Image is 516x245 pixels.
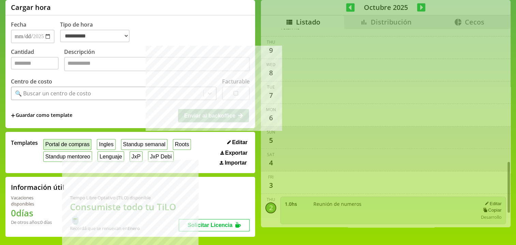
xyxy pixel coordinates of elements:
div: Vacaciones disponibles [11,195,54,207]
button: Editar [225,139,250,146]
span: Editar [232,139,247,146]
div: Recordá que se renuevan en [70,225,179,231]
label: Centro de costo [11,78,52,85]
button: Standup semanal [121,139,167,150]
button: Ingles [97,139,115,150]
button: Portal de compras [43,139,91,150]
div: 🔍 Buscar un centro de costo [15,90,91,97]
h1: Consumiste todo tu TiLO 🍵 [70,201,179,225]
button: Standup mentoreo [43,151,92,162]
select: Tipo de hora [60,30,130,42]
button: Exportar [218,150,250,156]
input: Cantidad [11,57,59,70]
label: Descripción [64,48,250,73]
span: Exportar [225,150,248,156]
div: De otros años: 0 días [11,219,54,225]
span: +Guardar como template [11,112,72,119]
span: Importar [225,160,247,166]
span: Templates [11,139,38,147]
button: Roots [173,139,191,150]
span: + [11,112,15,119]
textarea: Descripción [64,57,250,71]
div: Tiempo Libre Optativo (TiLO) disponible [70,195,179,201]
h1: Cargar hora [11,3,51,12]
h2: Información útil [11,183,64,192]
b: Enero [128,225,140,231]
button: JxP Debi [148,151,174,162]
button: Solicitar Licencia [179,219,250,231]
h1: 0 días [11,207,54,219]
label: Fecha [11,21,26,28]
label: Cantidad [11,48,64,73]
button: JxP [130,151,143,162]
label: Tipo de hora [60,21,135,43]
span: Solicitar Licencia [188,222,233,228]
label: Facturable [222,78,250,85]
button: Lenguaje [98,151,124,162]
